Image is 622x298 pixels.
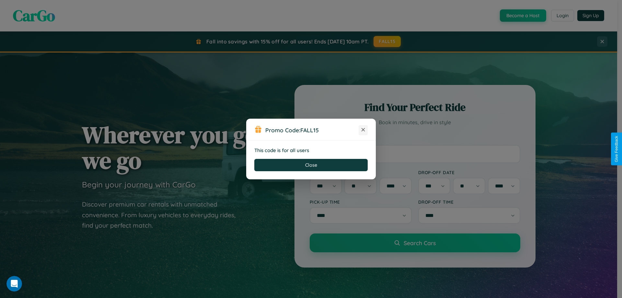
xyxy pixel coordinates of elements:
iframe: Intercom live chat [6,276,22,292]
h3: Promo Code: [265,126,359,134]
button: Close [254,159,368,171]
div: Give Feedback [614,136,619,162]
b: FALL15 [300,126,319,134]
strong: This code is for all users [254,147,309,153]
